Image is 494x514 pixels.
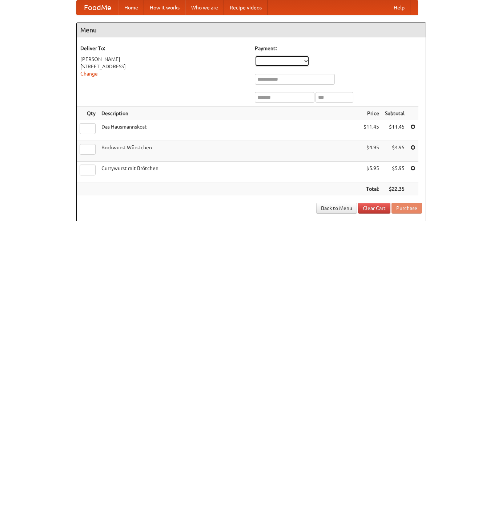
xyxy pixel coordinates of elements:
[382,107,407,120] th: Subtotal
[382,141,407,162] td: $4.95
[144,0,185,15] a: How it works
[361,182,382,196] th: Total:
[361,141,382,162] td: $4.95
[99,107,361,120] th: Description
[80,45,248,52] h5: Deliver To:
[361,107,382,120] th: Price
[77,23,426,37] h4: Menu
[388,0,410,15] a: Help
[119,0,144,15] a: Home
[99,162,361,182] td: Currywurst mit Brötchen
[255,45,422,52] h5: Payment:
[382,182,407,196] th: $22.35
[99,141,361,162] td: Bockwurst Würstchen
[391,203,422,214] button: Purchase
[316,203,357,214] a: Back to Menu
[358,203,390,214] a: Clear Cart
[382,120,407,141] td: $11.45
[99,120,361,141] td: Das Hausmannskost
[361,120,382,141] td: $11.45
[77,107,99,120] th: Qty
[80,71,98,77] a: Change
[77,0,119,15] a: FoodMe
[382,162,407,182] td: $5.95
[185,0,224,15] a: Who we are
[361,162,382,182] td: $5.95
[224,0,268,15] a: Recipe videos
[80,56,248,63] div: [PERSON_NAME]
[80,63,248,70] div: [STREET_ADDRESS]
